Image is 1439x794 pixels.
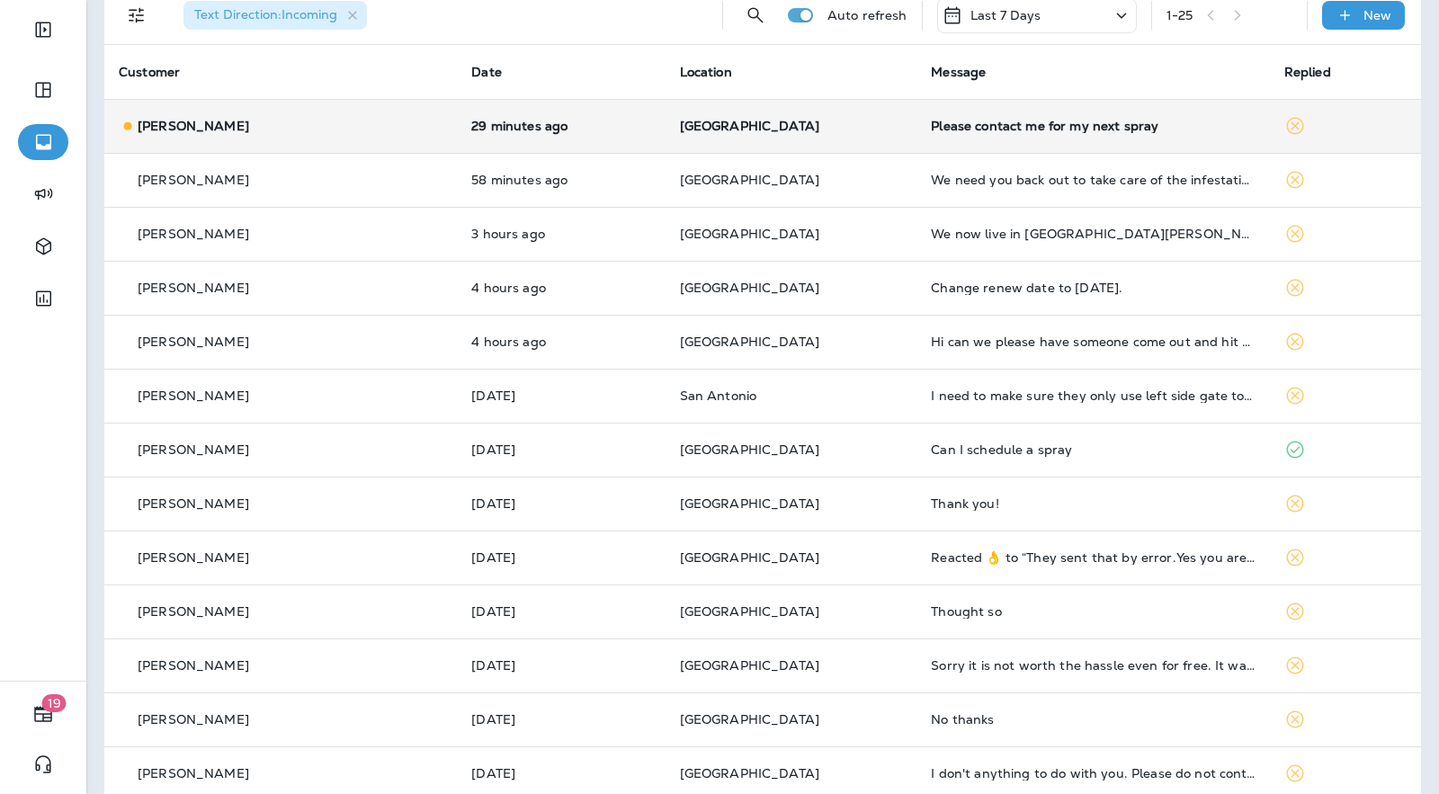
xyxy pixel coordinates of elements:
p: Sep 29, 2025 11:35 AM [471,388,650,403]
div: Reacted 👌 to “They sent that by error.Yes you are on the schedule and if you do not want us to co... [931,550,1255,565]
span: Message [931,64,986,80]
span: [GEOGRAPHIC_DATA] [680,657,819,674]
div: 1 - 25 [1166,8,1193,22]
div: Change renew date to October 30 th. [931,281,1255,295]
span: [GEOGRAPHIC_DATA] [680,226,819,242]
div: Text Direction:Incoming [183,1,367,30]
span: [GEOGRAPHIC_DATA] [680,549,819,566]
span: [GEOGRAPHIC_DATA] [680,495,819,512]
p: Sep 25, 2025 03:03 PM [471,604,650,619]
span: [GEOGRAPHIC_DATA] [680,711,819,727]
p: Sep 30, 2025 10:44 AM [471,281,650,295]
div: No thanks [931,712,1255,727]
p: Sep 30, 2025 11:07 AM [471,227,650,241]
span: [GEOGRAPHIC_DATA] [680,172,819,188]
div: I don't anything to do with you. Please do not continue to contact me. [931,766,1255,781]
button: 19 [18,696,68,732]
div: We now live in St Paul. Got a phone message that service is/was done. I should not be billed for ... [931,227,1255,241]
p: [PERSON_NAME] [138,442,249,457]
p: [PERSON_NAME] [138,496,249,511]
p: [PERSON_NAME] [138,766,249,781]
p: Sep 25, 2025 02:04 PM [471,712,650,727]
span: Date [471,64,502,80]
p: Sep 30, 2025 01:50 PM [471,173,650,187]
span: Location [680,64,732,80]
span: Replied [1284,64,1331,80]
span: 19 [42,694,67,712]
div: Hi can we please have someone come out and hit our outside areas? We've had an influx of ants, sp... [931,335,1255,349]
p: Sep 30, 2025 10:21 AM [471,335,650,349]
button: Expand Sidebar [18,12,68,48]
div: Thought so [931,604,1255,619]
span: [GEOGRAPHIC_DATA] [680,603,819,620]
span: [GEOGRAPHIC_DATA] [680,280,819,296]
span: [GEOGRAPHIC_DATA] [680,334,819,350]
span: [GEOGRAPHIC_DATA] [680,765,819,781]
p: [PERSON_NAME] [138,173,249,187]
p: Auto refresh [827,8,907,22]
p: [PERSON_NAME] [138,227,249,241]
p: Last 7 Days [970,8,1041,22]
p: Sep 29, 2025 09:30 AM [471,496,650,511]
p: Sep 29, 2025 10:48 AM [471,442,650,457]
div: Can I schedule a spray [931,442,1255,457]
div: Thank you! [931,496,1255,511]
p: Sep 25, 2025 02:56 PM [471,658,650,673]
p: [PERSON_NAME] [138,550,249,565]
span: Text Direction : Incoming [194,6,337,22]
p: [PERSON_NAME] [138,388,249,403]
p: Sep 25, 2025 01:58 PM [471,766,650,781]
div: I need to make sure they only use left side gate to backyard. (When facing front of house) Right ... [931,388,1255,403]
p: Sep 26, 2025 07:34 AM [471,550,650,565]
div: We need you back out to take care of the infestation of box elders [931,173,1255,187]
p: Sep 30, 2025 02:20 PM [471,119,650,133]
p: [PERSON_NAME] [138,281,249,295]
span: [GEOGRAPHIC_DATA] [680,118,819,134]
p: [PERSON_NAME] [138,712,249,727]
p: [PERSON_NAME] [138,604,249,619]
span: [GEOGRAPHIC_DATA] [680,442,819,458]
p: [PERSON_NAME] [138,119,249,133]
div: Please contact me for my next spray [931,119,1255,133]
p: [PERSON_NAME] [138,335,249,349]
div: Sorry it is not worth the hassle even for free. It wasn't the job you did for us it was your cons... [931,658,1255,673]
p: [PERSON_NAME] [138,658,249,673]
p: New [1363,8,1391,22]
span: San Antonio [680,388,757,404]
span: Customer [119,64,180,80]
